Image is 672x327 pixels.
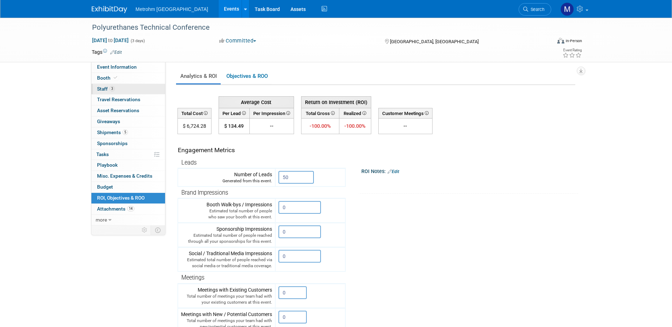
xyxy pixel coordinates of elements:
[181,293,272,305] div: Total number of meetings your team had with your existing customers at this event.
[110,50,122,55] a: Edit
[97,173,152,179] span: Misc. Expenses & Credits
[97,75,119,81] span: Booth
[270,123,273,129] span: --
[97,64,137,70] span: Event Information
[91,149,165,160] a: Tasks
[97,108,139,113] span: Asset Reservations
[181,257,272,269] div: Estimated total number of people reached via social media or traditional media coverage.
[91,160,165,171] a: Playbook
[91,204,165,214] a: Attachments14
[91,171,165,182] a: Misc. Expenses & Credits
[310,123,331,129] span: -100.00%
[127,206,134,211] span: 14
[92,6,127,13] img: ExhibitDay
[91,105,165,116] a: Asset Reservations
[91,84,165,94] a: Staff3
[97,140,128,146] span: Sponsorships
[97,119,120,124] span: Giveaways
[181,178,272,184] div: Generated from this event.
[177,119,211,134] td: $ 6,724.28
[97,86,115,92] span: Staff
[181,225,272,245] div: Sponsorship Impressions
[91,94,165,105] a: Travel Reservations
[96,151,109,157] span: Tasks
[560,2,574,16] img: Michelle Simoes
[563,48,582,52] div: Event Rating
[91,138,165,149] a: Sponsorships
[136,6,208,12] span: Metrohm [GEOGRAPHIC_DATA]
[114,76,117,80] i: Booth reservation complete
[181,208,272,220] div: Estimated total number of people who saw your booth at this event.
[219,108,249,118] th: Per Lead
[97,206,134,212] span: Attachments
[178,146,343,155] div: Engagement Metrics
[91,182,165,193] a: Budget
[97,184,113,190] span: Budget
[97,97,140,102] span: Travel Reservations
[91,73,165,84] a: Booth
[91,116,165,127] a: Giveaways
[91,215,165,225] a: more
[181,274,204,281] span: Meetings
[181,189,228,196] span: Brand Impressions
[181,286,272,305] div: Meetings with Existing Customers
[565,38,582,44] div: In-Person
[344,123,366,129] span: -100.00%
[139,225,151,235] td: Personalize Event Tab Strip
[109,86,115,91] span: 3
[96,217,107,223] span: more
[361,166,578,175] div: ROI Notes:
[388,169,399,174] a: Edit
[107,38,114,43] span: to
[92,48,122,56] td: Tags
[378,108,432,118] th: Customer Meetings
[177,108,211,118] th: Total Cost
[217,37,259,45] button: Committed
[181,250,272,269] div: Social / Traditional Media Impressions
[91,127,165,138] a: Shipments5
[224,123,244,129] span: $ 134.49
[91,62,165,73] a: Event Information
[301,96,371,108] th: Return on Investment (ROI)
[528,7,544,12] span: Search
[90,21,541,34] div: Polyurethanes Technical Conference
[130,39,145,43] span: (3 days)
[176,69,221,83] a: Analytics & ROI
[181,233,272,245] div: Estimated total number of people reached through all your sponsorships for this event.
[382,122,429,130] div: --
[97,162,118,168] span: Playbook
[181,159,197,166] span: Leads
[92,37,129,44] span: [DATE] [DATE]
[301,108,339,118] th: Total Gross
[219,96,294,108] th: Average Cost
[181,201,272,220] div: Booth Walk-bys / Impressions
[97,130,128,135] span: Shipments
[390,39,479,44] span: [GEOGRAPHIC_DATA], [GEOGRAPHIC_DATA]
[97,195,145,201] span: ROI, Objectives & ROO
[91,193,165,203] a: ROI, Objectives & ROO
[249,108,294,118] th: Per Impression
[557,38,564,44] img: Format-Inperson.png
[151,225,165,235] td: Toggle Event Tabs
[222,69,272,83] a: Objectives & ROO
[123,130,128,135] span: 5
[509,37,582,47] div: Event Format
[181,171,272,184] div: Number of Leads
[519,3,551,16] a: Search
[339,108,371,118] th: Realized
